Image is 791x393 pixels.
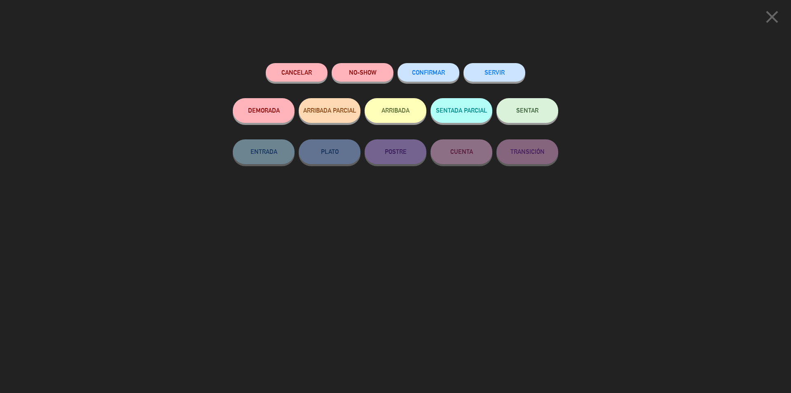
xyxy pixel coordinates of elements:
[516,107,538,114] span: SENTAR
[266,63,328,82] button: Cancelar
[332,63,393,82] button: NO-SHOW
[303,107,356,114] span: ARRIBADA PARCIAL
[398,63,459,82] button: CONFIRMAR
[759,6,785,31] button: close
[463,63,525,82] button: SERVIR
[233,139,295,164] button: ENTRADA
[299,139,360,164] button: PLATO
[365,98,426,123] button: ARRIBADA
[233,98,295,123] button: DEMORADA
[762,7,782,27] i: close
[365,139,426,164] button: POSTRE
[431,98,492,123] button: SENTADA PARCIAL
[496,139,558,164] button: TRANSICIÓN
[431,139,492,164] button: CUENTA
[299,98,360,123] button: ARRIBADA PARCIAL
[496,98,558,123] button: SENTAR
[412,69,445,76] span: CONFIRMAR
